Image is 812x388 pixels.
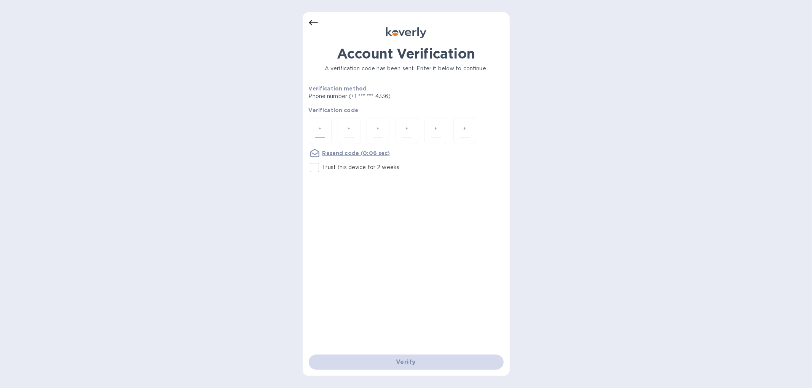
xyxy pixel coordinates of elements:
[309,106,504,114] p: Verification code
[309,92,449,100] p: Phone number (+1 *** *** 4336)
[309,65,504,73] p: A verification code has been sent. Enter it below to continue.
[322,163,400,171] p: Trust this device for 2 weeks
[309,46,504,62] h1: Account Verification
[322,150,390,156] u: Resend code (0:06 sec)
[309,86,367,92] b: Verification method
